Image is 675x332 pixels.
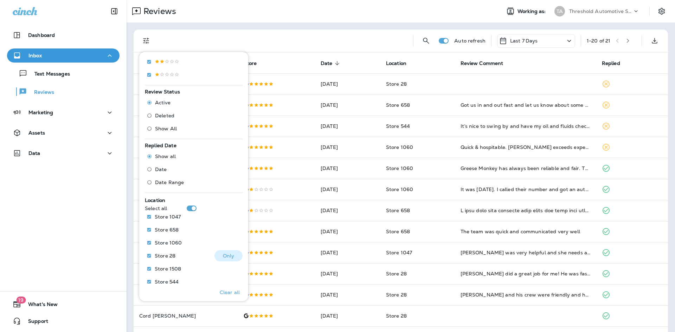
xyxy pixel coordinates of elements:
span: Date Range [155,180,184,185]
span: Show All [155,126,177,131]
span: Score [243,60,266,66]
span: Location [386,60,406,66]
span: Location [145,197,165,203]
span: Score [243,60,257,66]
td: [DATE] [315,116,380,137]
span: Replied Date [145,142,176,149]
span: Active [155,100,171,105]
span: Support [21,318,48,327]
button: Settings [655,5,668,18]
span: Store 1060 [386,165,413,171]
p: Reviews [141,6,176,17]
p: Store 544 [155,279,179,285]
button: 19What's New [7,297,120,311]
td: [DATE] [315,200,380,221]
span: Review Status [145,89,180,95]
div: The team was quick and communicated very well [461,228,591,235]
p: Inbox [28,53,42,58]
td: [DATE] [315,158,380,179]
span: Deleted [155,113,174,118]
span: Store 28 [386,313,407,319]
span: 19 [16,297,26,304]
button: Assets [7,126,120,140]
div: Filters [139,48,248,301]
span: Date [155,167,167,172]
span: Review Comment [461,60,503,66]
p: Reviews [27,89,54,96]
button: Support [7,314,120,328]
button: Text Messages [7,66,120,81]
div: Jared did a great job for me! He was fast, informative and nice. Thanks! [461,270,591,277]
span: Store 1060 [386,144,413,150]
span: Store 28 [386,81,407,87]
span: Date [321,60,342,66]
span: Location [386,60,416,66]
span: Review Comment [461,60,513,66]
button: Inbox [7,48,120,63]
div: I have used this location many times and feel like they do a good job except now I found my cabin... [461,207,591,214]
td: [DATE] [315,263,380,284]
span: What's New [21,301,58,310]
p: Only [223,253,234,259]
button: Reviews [7,84,120,99]
span: Working as: [517,8,547,14]
p: Data [28,150,40,156]
p: Last 7 Days [510,38,538,44]
p: Store 1508 [155,266,181,272]
td: [DATE] [315,73,380,95]
span: Store 1047 [386,249,412,256]
span: Store 658 [386,102,410,108]
td: [DATE] [315,284,380,305]
p: Store 658 [155,227,179,233]
div: Brittney was very helpful and she needs a raise!! [461,249,591,256]
span: Store 1060 [386,186,413,193]
button: Dashboard [7,28,120,42]
span: Replied [602,60,629,66]
button: Data [7,146,120,160]
span: Store 28 [386,271,407,277]
td: [DATE] [315,242,380,263]
p: Clear all [220,289,240,295]
span: Replied [602,60,620,66]
p: Cord [PERSON_NAME] [139,313,232,319]
td: [DATE] [315,179,380,200]
div: TA [554,6,565,17]
button: Export as CSV [648,34,662,48]
td: [DATE] [315,221,380,242]
p: Auto refresh [454,38,486,44]
p: Dashboard [28,32,55,38]
p: Assets [28,130,45,136]
td: [DATE] [315,305,380,326]
div: Got us in and out fast and let us know about some problems we had. [461,102,591,109]
button: Search Reviews [419,34,433,48]
td: [DATE] [315,137,380,158]
p: Marketing [28,110,53,115]
div: It was Labor Day. I called their number and got an automated receptionist. I asked the receptioni... [461,186,591,193]
p: Text Messages [27,71,70,78]
div: It’s nice to swing by and have my oil and fluids checked. Get a top off if I’m low. Check my tire... [461,123,591,130]
p: Store 1047 [155,214,181,220]
button: Clear all [217,284,243,301]
p: Store 1060 [155,240,182,246]
div: 1 - 20 of 21 [587,38,610,44]
button: Filters [139,34,153,48]
span: Store 28 [386,292,407,298]
span: Store 658 [386,228,410,235]
div: Quick & hospitable. Joseph exceeds expectations, professional and kind. [461,144,591,151]
p: Store 28 [155,253,175,259]
p: Threshold Automotive Service dba Grease Monkey [569,8,632,14]
div: Danny and his crew were friendly and honest with what my car needed. Oil change was quick and mad... [461,291,591,298]
p: Select all [145,206,167,211]
td: [DATE] [315,95,380,116]
button: Marketing [7,105,120,119]
span: Store 544 [386,123,410,129]
button: Only [214,250,243,261]
button: Collapse Sidebar [104,4,124,18]
span: Store 658 [386,207,410,214]
div: Greese Monkey has always been reliable and fair. The service is quick and easy. Highly recommend! [461,165,591,172]
span: Date [321,60,333,66]
span: Show all [155,154,176,159]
